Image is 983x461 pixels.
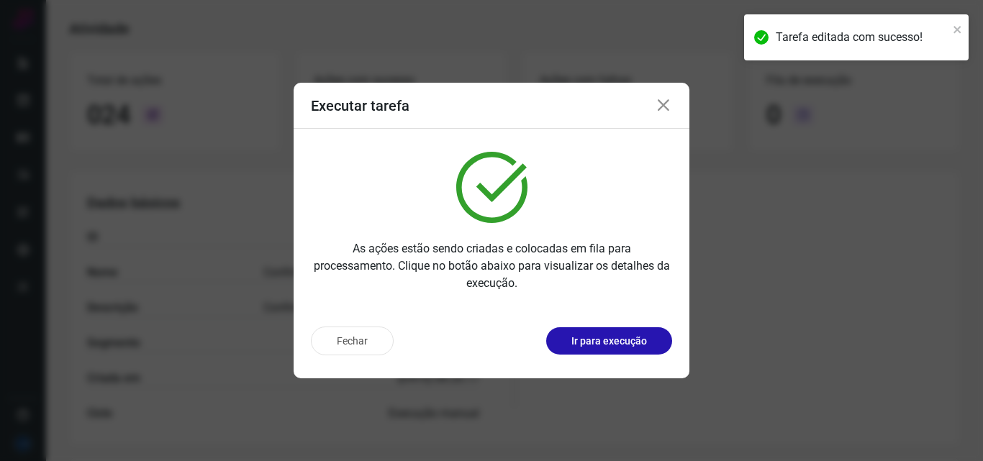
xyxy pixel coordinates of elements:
[953,20,963,37] button: close
[311,327,394,355] button: Fechar
[311,240,672,292] p: As ações estão sendo criadas e colocadas em fila para processamento. Clique no botão abaixo para ...
[456,152,527,223] img: verified.svg
[571,334,647,349] p: Ir para execução
[776,29,948,46] div: Tarefa editada com sucesso!
[546,327,672,355] button: Ir para execução
[311,97,409,114] h3: Executar tarefa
